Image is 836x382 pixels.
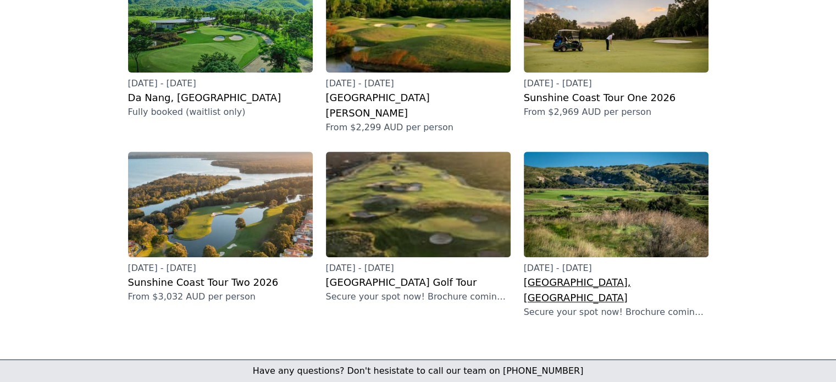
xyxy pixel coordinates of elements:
p: [DATE] - [DATE] [128,262,313,275]
p: From $3,032 AUD per person [128,290,313,303]
h2: Da Nang, [GEOGRAPHIC_DATA] [128,90,313,106]
p: Secure your spot now! Brochure coming soon [524,306,708,319]
p: Secure your spot now! Brochure coming soon [326,290,511,303]
p: [DATE] - [DATE] [524,262,708,275]
p: From $2,969 AUD per person [524,106,708,119]
a: [DATE] - [DATE][GEOGRAPHIC_DATA], [GEOGRAPHIC_DATA]Secure your spot now! Brochure coming soon [524,152,708,319]
p: [DATE] - [DATE] [524,77,708,90]
p: From $2,299 AUD per person [326,121,511,134]
h2: [GEOGRAPHIC_DATA] Golf Tour [326,275,511,290]
h2: Sunshine Coast Tour Two 2026 [128,275,313,290]
a: [DATE] - [DATE][GEOGRAPHIC_DATA] Golf TourSecure your spot now! Brochure coming soon [326,152,511,303]
p: [DATE] - [DATE] [326,77,511,90]
h2: [GEOGRAPHIC_DATA], [GEOGRAPHIC_DATA] [524,275,708,306]
h2: Sunshine Coast Tour One 2026 [524,90,708,106]
p: Fully booked (waitlist only) [128,106,313,119]
a: [DATE] - [DATE]Sunshine Coast Tour Two 2026From $3,032 AUD per person [128,152,313,303]
h2: [GEOGRAPHIC_DATA][PERSON_NAME] [326,90,511,121]
p: [DATE] - [DATE] [326,262,511,275]
p: [DATE] - [DATE] [128,77,313,90]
